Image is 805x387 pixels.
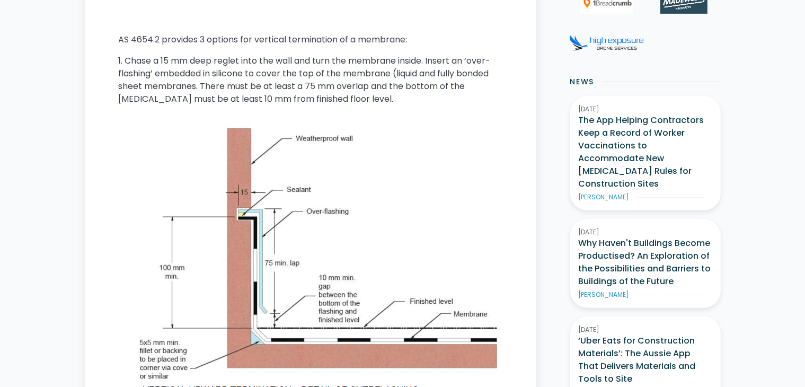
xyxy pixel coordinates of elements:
[570,76,594,87] h2: News
[119,33,502,46] p: AS 4654.2 provides 3 options for vertical termination of a membrane:
[579,114,712,190] h3: The App Helping Contractors Keep a Record of Worker Vaccinations to Accommodate New [MEDICAL_DATA...
[570,219,721,308] a: [DATE]Why Haven't Buildings Become Productised? An Exploration of the Possibilities and Barriers ...
[579,237,712,288] h3: Why Haven't Buildings Become Productised? An Exploration of the Possibilities and Barriers to Bui...
[579,227,712,237] div: [DATE]
[579,290,630,300] div: [PERSON_NAME]
[579,192,630,202] div: [PERSON_NAME]
[579,325,712,335] div: [DATE]
[570,96,721,210] a: [DATE]The App Helping Contractors Keep a Record of Worker Vaccinations to Accommodate New [MEDICA...
[119,55,502,105] p: 1. Chase a 15 mm deep reglet into the wall and turn the membrane inside. Insert an ‘over-flashing...
[570,35,644,51] img: High Exposure
[579,335,712,385] h3: ‘Uber Eats for Construction Materials’: The Aussie App That Delivers Materials and Tools to Site
[579,104,712,114] div: [DATE]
